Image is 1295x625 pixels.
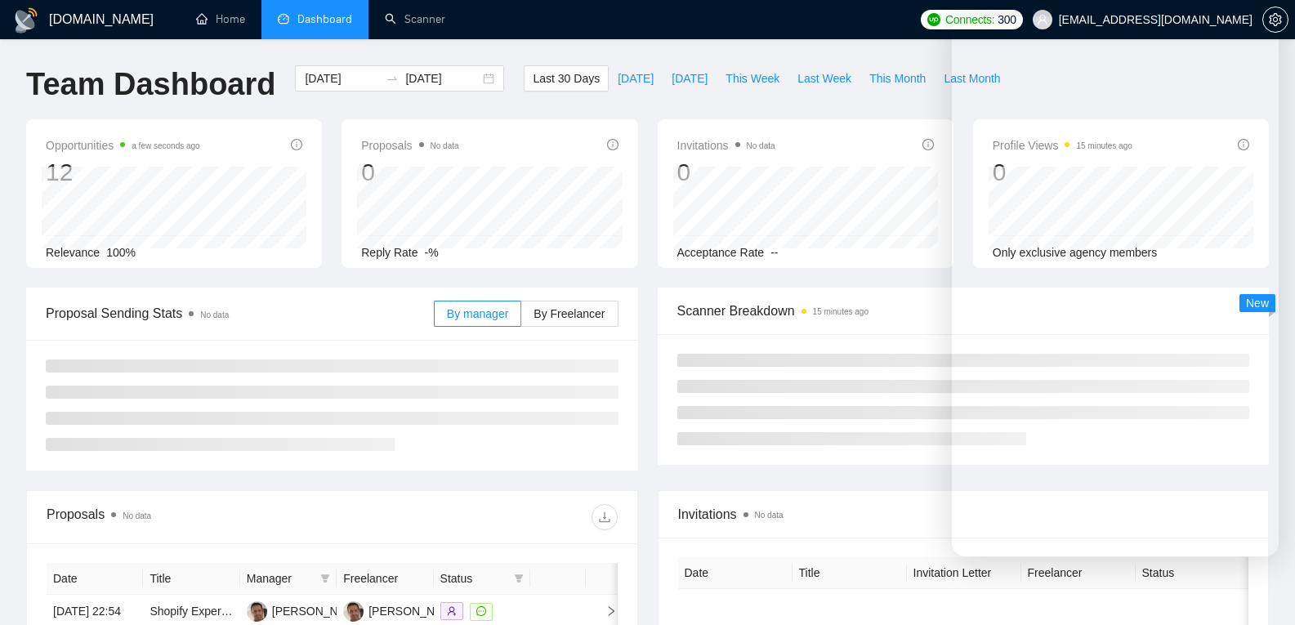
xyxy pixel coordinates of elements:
[1021,557,1136,589] th: Freelancer
[1263,13,1288,26] span: setting
[405,69,480,87] input: End date
[533,69,600,87] span: Last 30 Days
[291,139,302,150] span: info-circle
[386,72,399,85] span: to
[1037,14,1048,25] span: user
[998,11,1016,29] span: 300
[47,504,332,530] div: Proposals
[678,557,793,589] th: Date
[297,12,352,26] span: Dashboard
[952,16,1279,556] iframe: Intercom live chat
[663,65,717,92] button: [DATE]
[278,13,289,25] span: dashboard
[747,141,775,150] span: No data
[672,69,708,87] span: [DATE]
[47,563,143,595] th: Date
[534,307,605,320] span: By Freelancer
[907,557,1021,589] th: Invitation Letter
[511,566,527,591] span: filter
[440,569,507,587] span: Status
[476,606,486,616] span: message
[200,310,229,319] span: No data
[592,605,617,617] span: right
[196,12,245,26] a: homeHome
[46,303,434,324] span: Proposal Sending Stats
[514,574,524,583] span: filter
[247,569,314,587] span: Manager
[770,246,778,259] span: --
[425,246,439,259] span: -%
[361,157,458,188] div: 0
[797,69,851,87] span: Last Week
[618,69,654,87] span: [DATE]
[677,136,775,155] span: Invitations
[677,301,1250,321] span: Scanner Breakdown
[361,136,458,155] span: Proposals
[305,69,379,87] input: Start date
[677,246,765,259] span: Acceptance Rate
[1136,557,1250,589] th: Status
[592,511,617,524] span: download
[755,511,784,520] span: No data
[607,139,618,150] span: info-circle
[1239,569,1279,609] iframe: Intercom live chat
[385,12,445,26] a: searchScanner
[524,65,609,92] button: Last 30 Days
[272,602,366,620] div: [PERSON_NAME]
[860,65,935,92] button: This Month
[927,13,940,26] img: upwork-logo.png
[361,246,418,259] span: Reply Rate
[132,141,199,150] time: a few seconds ago
[343,604,462,617] a: FA[PERSON_NAME]
[150,605,498,618] a: Shopify Expert Needed to Set Up and Customize E-Commerce Store
[317,566,333,591] span: filter
[320,574,330,583] span: filter
[26,65,275,104] h1: Team Dashboard
[247,601,267,622] img: FA
[46,157,200,188] div: 12
[944,69,1000,87] span: Last Month
[717,65,788,92] button: This Week
[143,563,239,595] th: Title
[447,606,457,616] span: user-add
[869,69,926,87] span: This Month
[726,69,779,87] span: This Week
[813,307,869,316] time: 15 minutes ago
[247,604,366,617] a: FA[PERSON_NAME]
[1262,13,1288,26] a: setting
[343,601,364,622] img: FA
[240,563,337,595] th: Manager
[13,7,39,33] img: logo
[46,136,200,155] span: Opportunities
[106,246,136,259] span: 100%
[386,72,399,85] span: swap-right
[337,563,433,595] th: Freelancer
[1262,7,1288,33] button: setting
[793,557,907,589] th: Title
[677,157,775,188] div: 0
[945,11,994,29] span: Connects:
[431,141,459,150] span: No data
[678,504,1249,525] span: Invitations
[46,246,100,259] span: Relevance
[935,65,1009,92] button: Last Month
[447,307,508,320] span: By manager
[922,139,934,150] span: info-circle
[123,511,151,520] span: No data
[609,65,663,92] button: [DATE]
[368,602,462,620] div: [PERSON_NAME]
[788,65,860,92] button: Last Week
[592,504,618,530] button: download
